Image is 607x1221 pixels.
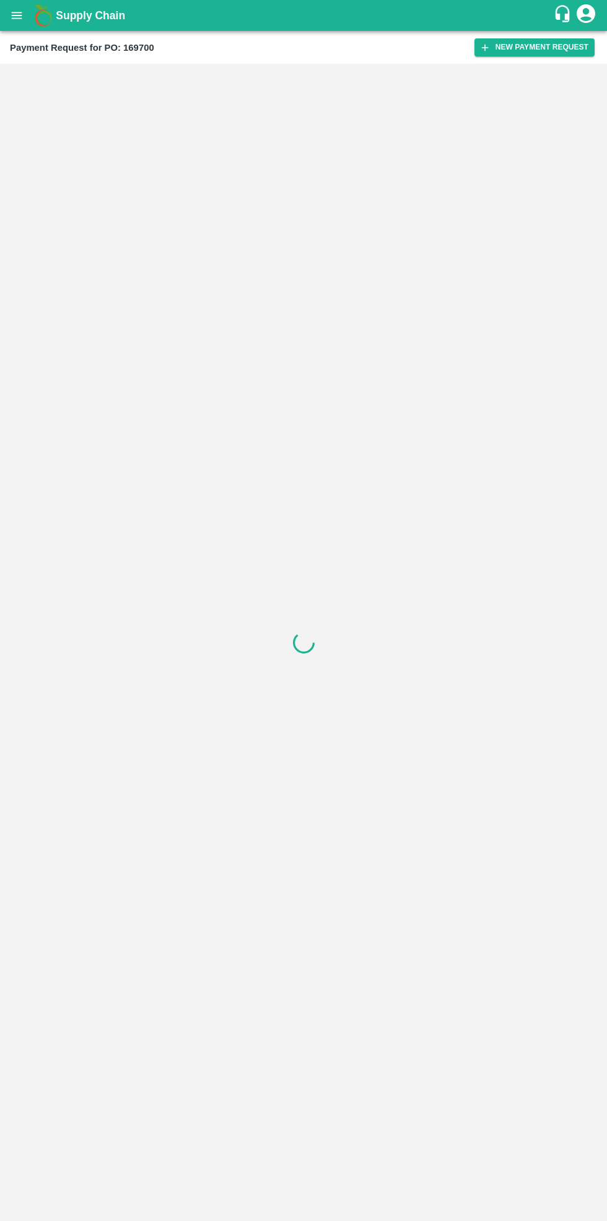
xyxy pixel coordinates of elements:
[56,9,125,22] b: Supply Chain
[575,2,597,28] div: account of current user
[553,4,575,27] div: customer-support
[31,3,56,28] img: logo
[474,38,595,56] button: New Payment Request
[10,43,154,53] b: Payment Request for PO: 169700
[2,1,31,30] button: open drawer
[56,7,553,24] a: Supply Chain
